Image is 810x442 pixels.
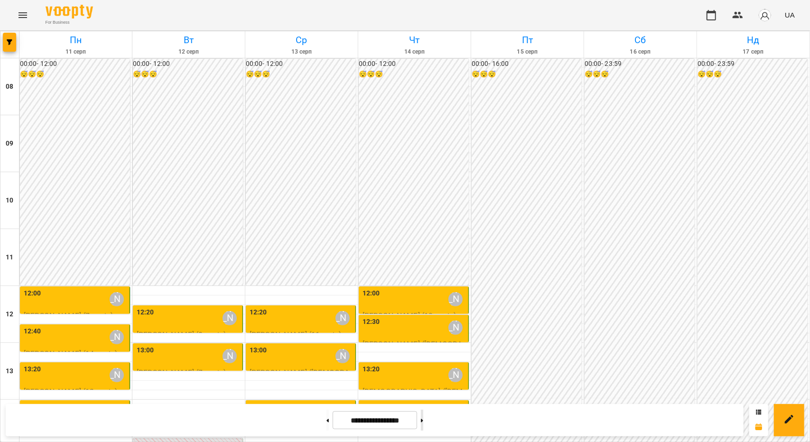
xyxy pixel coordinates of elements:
div: Бандура Альона Валерїївна [335,349,350,363]
h6: 00:00 - 23:59 [585,59,695,69]
h6: 16 серп [586,47,695,56]
h6: 00:00 - 12:00 [359,59,469,69]
h6: 00:00 - 23:59 [698,59,808,69]
span: [PERSON_NAME] (7 років) [137,368,226,377]
h6: 08 [6,82,13,92]
h6: Ср [247,33,356,47]
h6: 09 [6,138,13,149]
h6: Пт [473,33,582,47]
label: 13:20 [24,364,41,375]
h6: Чт [360,33,469,47]
span: [PERSON_NAME] (10 років) [363,311,456,320]
span: [PERSON_NAME] (12 років) [24,387,118,396]
h6: 17 серп [698,47,808,56]
div: Бандура Альона Валерїївна [448,368,463,382]
h6: Вт [134,33,243,47]
img: avatar_s.png [758,9,772,22]
span: [PERSON_NAME] (7 років) [24,311,113,320]
label: 13:00 [137,345,154,356]
div: Бандура Альона Валерїївна [448,321,463,335]
h6: Сб [586,33,695,47]
label: 12:30 [363,317,380,327]
h6: 😴😴😴 [698,69,808,80]
button: Menu [11,4,34,27]
div: Бандура Альона Валерїївна [110,368,124,382]
div: Бандура Альона Валерїївна [335,311,350,325]
span: [PERSON_NAME] ([DEMOGRAPHIC_DATA]) [250,368,349,388]
h6: 11 серп [21,47,130,56]
label: 12:20 [137,307,154,318]
img: Voopty Logo [46,5,93,18]
h6: 😴😴😴 [246,69,356,80]
label: 12:40 [24,326,41,337]
h6: 13 [6,366,13,377]
div: Бандура Альона Валерїївна [223,349,237,363]
h6: 11 [6,252,13,263]
h6: 😴😴😴 [359,69,469,80]
span: [PERSON_NAME] ([DEMOGRAPHIC_DATA]) [363,340,462,360]
h6: 10 [6,195,13,206]
h6: 00:00 - 12:00 [133,59,243,69]
div: Бандура Альона Валерїївна [110,292,124,306]
h6: 00:00 - 16:00 [472,59,582,69]
label: 12:00 [363,288,380,299]
h6: 😴😴😴 [472,69,582,80]
h6: 00:00 - 12:00 [246,59,356,69]
label: 12:20 [250,307,267,318]
div: Бандура Альона Валерїївна [223,311,237,325]
h6: 15 серп [473,47,582,56]
label: 12:00 [24,288,41,299]
span: For Business [46,19,93,26]
h6: 😴😴😴 [20,69,130,80]
h6: 14 серп [360,47,469,56]
span: [PERSON_NAME] (8 років) [137,330,226,339]
label: 13:00 [250,345,267,356]
span: [PERSON_NAME] (14 років) [24,349,118,358]
h6: 😴😴😴 [585,69,695,80]
h6: 13 серп [247,47,356,56]
h6: 12 серп [134,47,243,56]
div: Бандура Альона Валерїївна [110,330,124,344]
h6: 😴😴😴 [133,69,243,80]
span: UA [785,10,795,20]
span: [DEMOGRAPHIC_DATA] ([DEMOGRAPHIC_DATA]) [363,387,463,407]
label: 13:20 [363,364,380,375]
button: UA [781,6,799,24]
h6: Пн [21,33,130,47]
div: Бандура Альона Валерїївна [448,292,463,306]
h6: Нд [698,33,808,47]
span: [PERSON_NAME] (11років) [250,330,341,339]
h6: 00:00 - 12:00 [20,59,130,69]
h6: 12 [6,309,13,320]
